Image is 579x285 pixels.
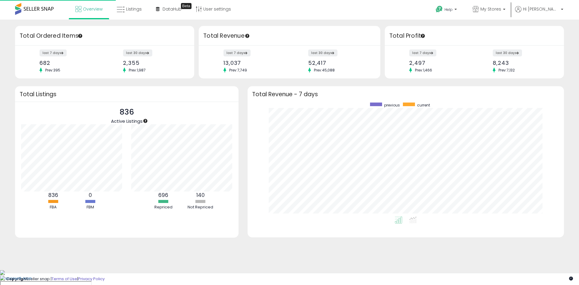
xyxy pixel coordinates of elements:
[252,92,559,97] h3: Total Revenue - 7 days
[384,103,400,108] span: previous
[78,33,83,39] div: Tooltip anchor
[126,6,142,12] span: Listings
[181,3,191,9] div: Tooltip anchor
[158,192,168,199] b: 696
[311,68,338,73] span: Prev: 45,088
[493,49,522,56] label: last 30 days
[20,32,190,40] h3: Total Ordered Items
[409,49,436,56] label: last 7 days
[495,68,518,73] span: Prev: 7,132
[111,118,143,124] span: Active Listings
[196,192,205,199] b: 140
[493,60,553,66] div: 8,243
[42,68,63,73] span: Prev: 395
[480,6,501,12] span: My Stores
[89,192,92,199] b: 0
[111,106,143,118] p: 836
[143,118,148,124] div: Tooltip anchor
[35,204,71,210] div: FBA
[515,6,563,20] a: Hi [PERSON_NAME]
[523,6,559,12] span: Hi [PERSON_NAME]
[412,68,435,73] span: Prev: 1,466
[431,1,463,20] a: Help
[20,92,234,97] h3: Total Listings
[420,33,426,39] div: Tooltip anchor
[226,68,250,73] span: Prev: 7,749
[435,5,443,13] i: Get Help
[145,204,182,210] div: Repriced
[308,49,337,56] label: last 30 days
[40,49,67,56] label: last 7 days
[83,6,103,12] span: Overview
[223,49,251,56] label: last 7 days
[182,204,219,210] div: Not Repriced
[223,60,285,66] div: 13,037
[72,204,108,210] div: FBM
[203,32,376,40] h3: Total Revenue
[48,192,58,199] b: 836
[40,60,100,66] div: 682
[163,6,182,12] span: DataHub
[417,103,430,108] span: current
[389,32,559,40] h3: Total Profit
[126,68,149,73] span: Prev: 1,987
[409,60,470,66] div: 2,497
[123,60,184,66] div: 2,355
[245,33,250,39] div: Tooltip anchor
[445,7,453,12] span: Help
[308,60,370,66] div: 52,417
[123,49,152,56] label: last 30 days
